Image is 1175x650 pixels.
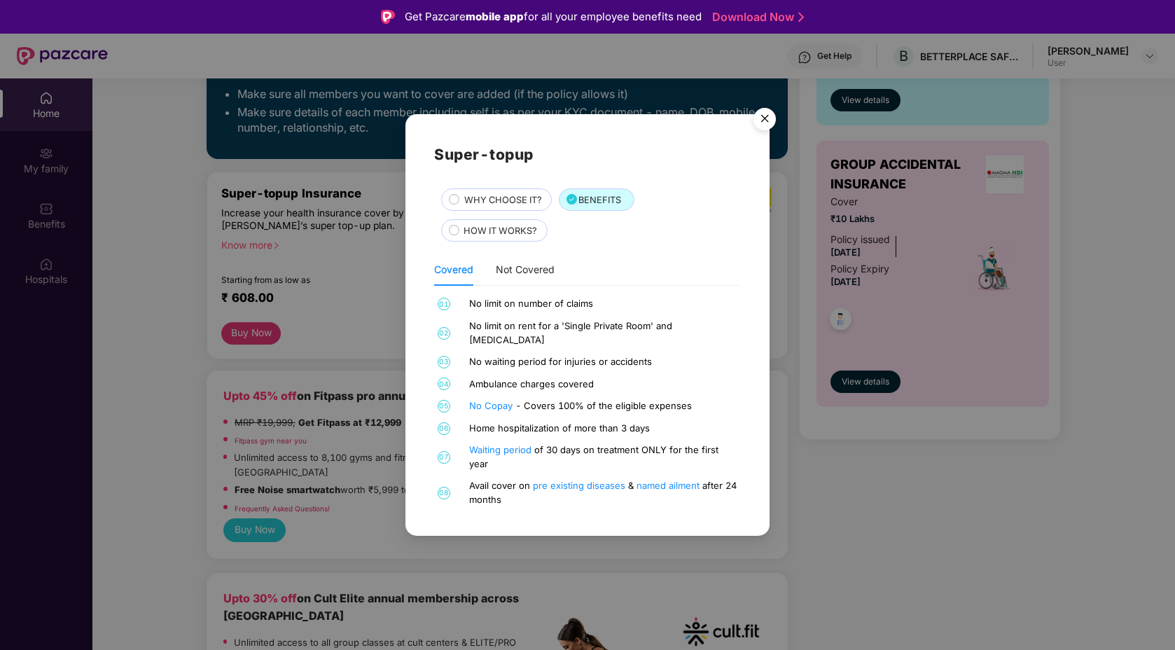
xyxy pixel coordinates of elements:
[438,400,450,413] span: 05
[469,422,737,436] div: Home hospitalization of more than 3 days
[438,327,450,340] span: 02
[438,378,450,390] span: 04
[469,297,737,311] div: No limit on number of claims
[578,193,621,207] span: BENEFITS
[712,10,800,25] a: Download Now
[637,480,702,491] a: named ailment
[469,479,737,506] div: Avail cover on & after 24 months
[469,399,737,413] div: - Covers 100% of the eligible expenses
[533,480,628,491] a: pre existing diseases
[466,10,524,23] strong: mobile app
[745,101,783,139] button: Close
[469,443,737,471] div: of 30 days on treatment ONLY for the first year
[464,224,537,238] span: HOW IT WORKS?
[438,356,450,368] span: 03
[469,378,737,392] div: Ambulance charges covered
[438,298,450,310] span: 01
[469,355,737,369] div: No waiting period for injuries or accidents
[469,319,737,347] div: No limit on rent for a 'Single Private Room' and [MEDICAL_DATA]
[745,102,784,141] img: svg+xml;base64,PHN2ZyB4bWxucz0iaHR0cDovL3d3dy53My5vcmcvMjAwMC9zdmciIHdpZHRoPSI1NiIgaGVpZ2h0PSI1Ni...
[381,10,395,24] img: Logo
[469,400,515,411] a: No Copay
[405,8,702,25] div: Get Pazcare for all your employee benefits need
[434,262,473,277] div: Covered
[438,451,450,464] span: 07
[798,10,804,25] img: Stroke
[438,422,450,435] span: 06
[464,193,542,207] span: WHY CHOOSE IT?
[434,143,741,166] h2: Super-topup
[469,444,534,455] a: Waiting period
[438,487,450,499] span: 08
[496,262,555,277] div: Not Covered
